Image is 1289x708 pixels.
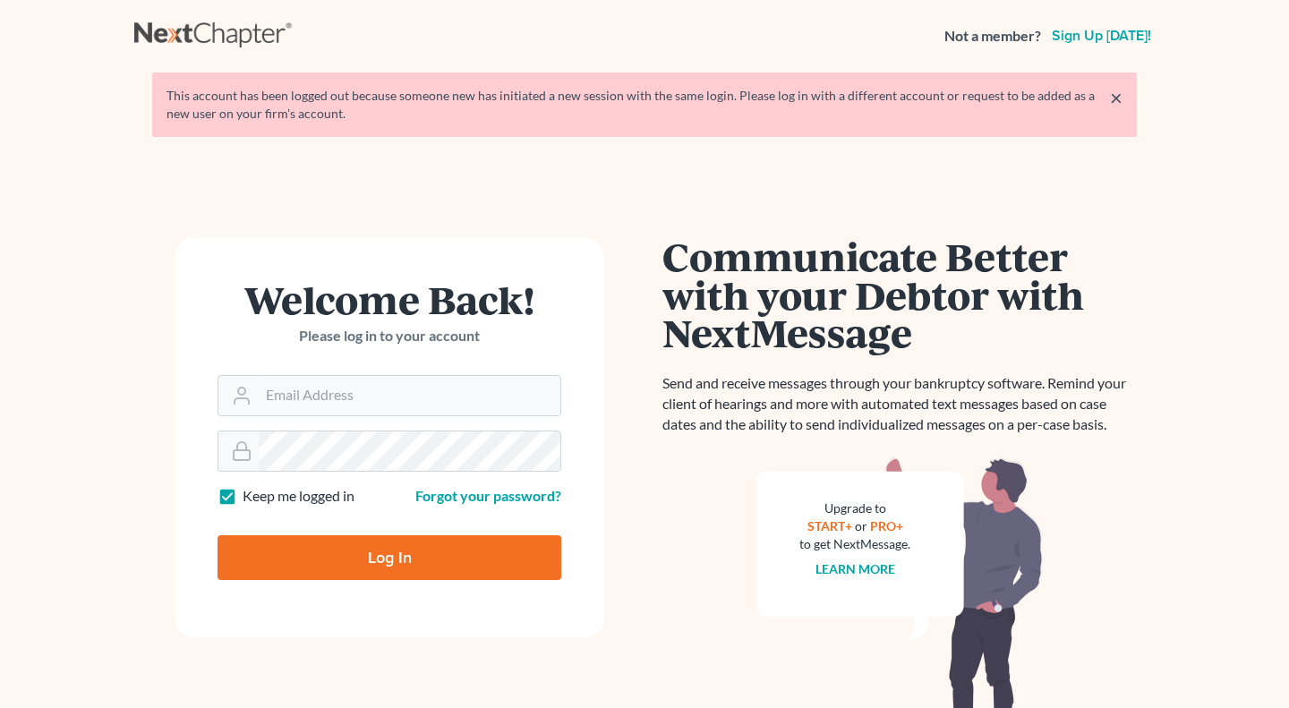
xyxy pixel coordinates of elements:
div: to get NextMessage. [799,535,910,553]
div: This account has been logged out because someone new has initiated a new session with the same lo... [166,87,1123,123]
input: Email Address [259,376,560,415]
input: Log In [218,535,561,580]
label: Keep me logged in [243,486,354,507]
h1: Welcome Back! [218,280,561,319]
p: Send and receive messages through your bankruptcy software. Remind your client of hearings and mo... [662,373,1137,435]
strong: Not a member? [944,26,1041,47]
a: Forgot your password? [415,487,561,504]
p: Please log in to your account [218,326,561,346]
h1: Communicate Better with your Debtor with NextMessage [662,237,1137,352]
a: Learn more [815,561,895,576]
a: × [1110,87,1123,108]
div: Upgrade to [799,499,910,517]
a: START+ [807,518,852,533]
a: Sign up [DATE]! [1048,29,1155,43]
a: PRO+ [870,518,903,533]
span: or [855,518,867,533]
